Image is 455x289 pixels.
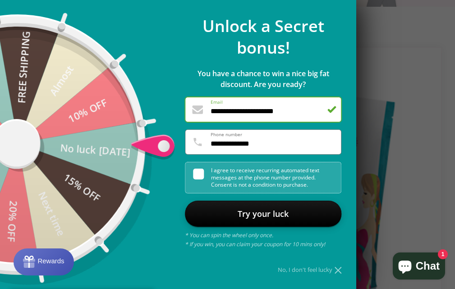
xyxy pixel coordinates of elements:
label: Phone number [211,132,242,137]
inbox-online-store-chat: Shopify online store chat [390,252,448,282]
button: Rewards [14,248,74,275]
div: I agree to receive recurring automated text messages at the phone number provided. Consent is not... [193,162,341,193]
p: * You can spin the wheel only once. [185,231,341,240]
label: Email [211,100,223,104]
div: No, I don't feel lucky [185,267,341,273]
p: Unlock a Secret bonus! [185,15,341,59]
p: You have a chance to win a nice big fat discount. Are you ready? [185,68,341,90]
p: * If you win, you can claim your coupon for 10 mins only! [185,240,341,249]
span: Rewards [24,9,51,16]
